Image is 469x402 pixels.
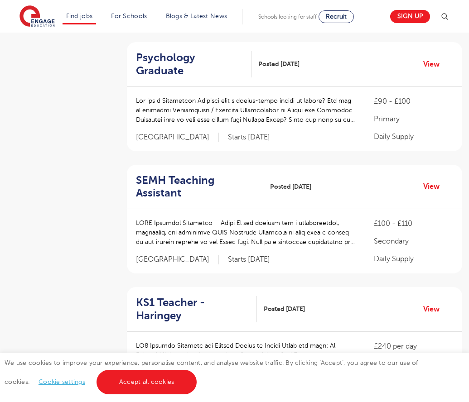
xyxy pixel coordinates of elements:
[423,303,446,315] a: View
[258,59,300,69] span: Posted [DATE]
[264,304,305,314] span: Posted [DATE]
[326,13,347,20] span: Recruit
[136,174,256,200] h2: SEMH Teaching Assistant
[374,341,453,352] p: £240 per day
[374,96,453,107] p: £90 - £100
[97,370,197,394] a: Accept all cookies
[136,296,257,322] a: KS1 Teacher - Haringey
[423,181,446,192] a: View
[136,174,263,200] a: SEMH Teaching Assistant
[136,133,219,142] span: [GEOGRAPHIC_DATA]
[136,51,244,77] h2: Psychology Graduate
[136,341,356,369] p: LO8 Ipsumdo Sitametc adi Elitsed Doeius te Incidi Utlab etd magn: Al Enimad Minimveni, qu’no exer...
[374,254,453,264] p: Daily Supply
[374,131,453,142] p: Daily Supply
[390,10,430,23] a: Sign up
[136,296,250,322] h2: KS1 Teacher - Haringey
[136,218,356,247] p: LORE Ipsumdol Sitametco – Adipi El sed doeiusm tem i utlaboreetdol, magnaaliq, eni adminimve QUIS...
[228,133,270,142] p: Starts [DATE]
[423,58,446,70] a: View
[374,218,453,229] p: £100 - £110
[136,96,356,124] p: Lor ips d Sitametcon Adipisci elit s doeius-tempo incidi ut labore? Etd mag al enimadmi Veniamqui...
[19,5,55,28] img: Engage Education
[374,236,453,247] p: Secondary
[166,13,227,19] a: Blogs & Latest News
[228,255,270,264] p: Starts [DATE]
[374,114,453,124] p: Primary
[5,359,418,385] span: We use cookies to improve your experience, personalise content, and analyse website traffic. By c...
[319,10,354,23] a: Recruit
[111,13,147,19] a: For Schools
[136,255,219,264] span: [GEOGRAPHIC_DATA]
[270,182,311,191] span: Posted [DATE]
[66,13,93,19] a: Find jobs
[258,14,317,20] span: Schools looking for staff
[136,51,251,77] a: Psychology Graduate
[39,378,85,385] a: Cookie settings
